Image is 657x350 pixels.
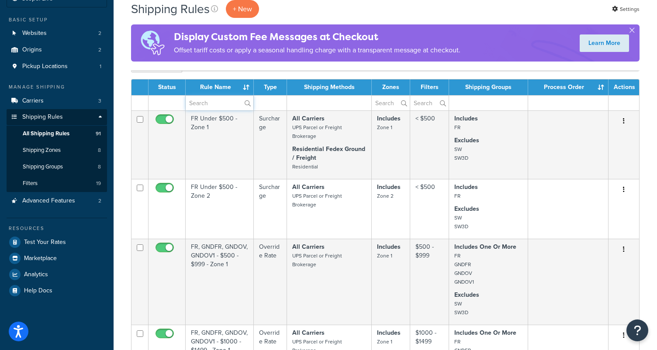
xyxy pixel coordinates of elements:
a: Shipping Rules [7,109,107,125]
strong: Includes One Or More [454,242,516,251]
span: Websites [22,30,47,37]
span: All Shipping Rules [23,130,69,137]
strong: Includes [377,182,401,192]
small: SW SW3D [454,214,468,230]
a: Test Your Rates [7,234,107,250]
li: All Shipping Rules [7,126,107,142]
td: Surcharge [254,110,287,179]
td: FR Under $500 - Zone 2 [186,179,254,239]
span: 2 [98,30,101,37]
small: Zone 1 [377,338,392,346]
small: SW SW3D [454,300,468,316]
strong: Excludes [454,290,479,299]
a: Filters 19 [7,175,107,192]
span: 8 [98,163,101,171]
td: $500 - $999 [410,239,449,325]
strong: All Carriers [292,114,325,123]
th: Status [149,79,186,95]
div: Basic Setup [7,16,107,24]
span: Marketplace [24,255,57,262]
span: 3 [98,97,101,105]
span: Analytics [24,271,48,278]
a: Learn More [580,34,629,52]
button: Open Resource Center [626,319,648,341]
th: Filters [410,79,449,95]
a: Advanced Features 2 [7,193,107,209]
li: Origins [7,42,107,58]
strong: Includes One Or More [454,328,516,337]
th: Process Order : activate to sort column ascending [528,79,609,95]
small: UPS Parcel or Freight Brokerage [292,124,342,140]
li: Shipping Rules [7,109,107,192]
span: 19 [96,180,101,187]
h4: Display Custom Fee Messages at Checkout [174,30,460,44]
strong: All Carriers [292,328,325,337]
small: SW SW3D [454,145,468,162]
small: FR GNDFR GNDOV GNDOV1 [454,252,474,286]
small: Zone 1 [377,124,392,131]
p: Offset tariff costs or apply a seasonal handling charge with a transparent message at checkout. [174,44,460,56]
small: UPS Parcel or Freight Brokerage [292,192,342,209]
td: < $500 [410,110,449,179]
input: Search [372,96,410,110]
span: Help Docs [24,287,52,295]
span: Carriers [22,97,44,105]
small: Residential [292,163,318,171]
a: All Shipping Rules 91 [7,126,107,142]
span: Advanced Features [22,197,75,205]
td: FR Under $500 - Zone 1 [186,110,254,179]
li: Advanced Features [7,193,107,209]
span: 2 [98,46,101,54]
a: Websites 2 [7,25,107,41]
small: UPS Parcel or Freight Brokerage [292,252,342,268]
span: Shipping Rules [22,113,63,121]
span: Pickup Locations [22,63,68,70]
strong: Includes [454,114,478,123]
img: duties-banner-06bc72dcb5fe05cb3f9472aba00be2ae8eb53ab6f0d8bb03d382ba314ac3c341.png [131,24,174,62]
small: Zone 1 [377,252,392,260]
a: Marketplace [7,250,107,266]
strong: Includes [377,114,401,123]
th: Type [254,79,287,95]
li: Carriers [7,93,107,109]
span: 91 [96,130,101,137]
strong: All Carriers [292,242,325,251]
li: Shipping Zones [7,142,107,158]
span: 2 [98,197,101,205]
div: Manage Shipping [7,83,107,91]
a: Help Docs [7,283,107,299]
strong: Includes [377,328,401,337]
a: Origins 2 [7,42,107,58]
input: Search [186,96,253,110]
a: Carriers 3 [7,93,107,109]
li: Filters [7,175,107,192]
strong: Excludes [454,136,479,145]
a: Shipping Groups 8 [7,159,107,175]
a: Pickup Locations 1 [7,58,107,75]
h1: Shipping Rules [131,0,210,17]
th: Shipping Methods [287,79,372,95]
small: Zone 2 [377,192,394,200]
a: Analytics [7,267,107,282]
strong: Residential Fedex Ground / Freight [292,144,365,162]
span: Origins [22,46,42,54]
td: Override Rate [254,239,287,325]
span: Test Your Rates [24,239,66,246]
a: Settings [612,3,640,15]
td: Surcharge [254,179,287,239]
div: Resources [7,225,107,232]
input: Search [410,96,449,110]
td: < $500 [410,179,449,239]
th: Rule Name : activate to sort column ascending [186,79,254,95]
span: 1 [100,63,101,70]
strong: All Carriers [292,182,325,192]
small: FR [454,124,460,131]
td: FR, GNDFR, GNDOV, GNDOV1 - $500 - $999 - Zone 1 [186,239,254,325]
li: Websites [7,25,107,41]
small: FR [454,192,460,200]
strong: Includes [454,182,478,192]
